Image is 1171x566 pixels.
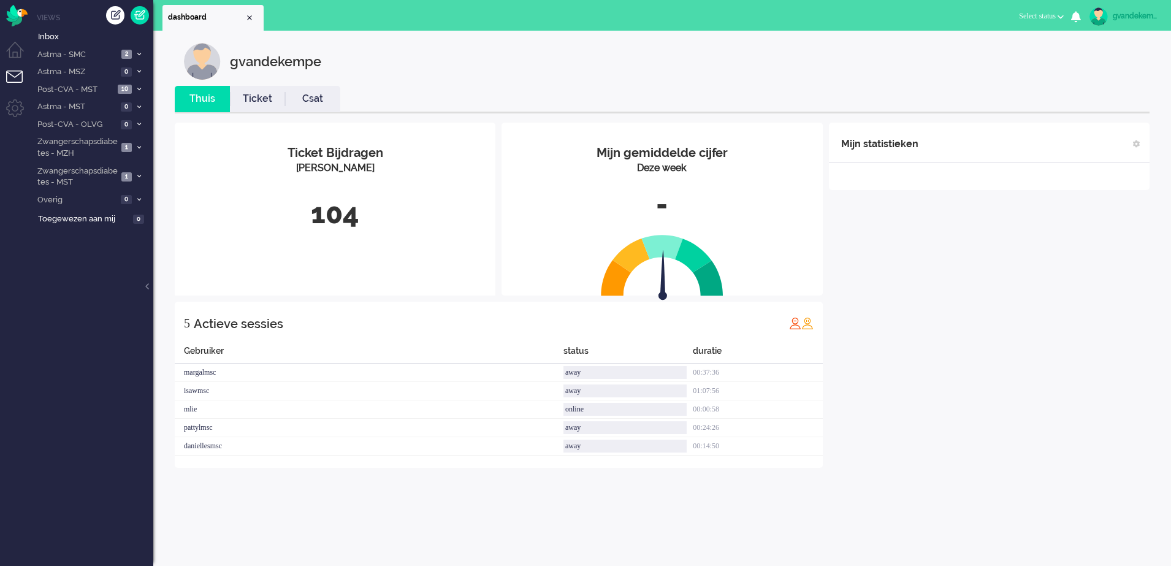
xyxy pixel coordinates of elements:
[37,12,153,23] li: Views
[175,86,230,112] li: Thuis
[133,215,144,224] span: 0
[511,185,813,225] div: -
[36,84,114,96] span: Post-CVA - MST
[184,144,486,162] div: Ticket Bijdragen
[6,71,34,98] li: Tickets menu
[38,31,153,43] span: Inbox
[636,250,689,303] img: arrow.svg
[841,132,918,156] div: Mijn statistieken
[693,419,822,437] div: 00:24:26
[162,5,264,31] li: Dashboard
[230,92,285,106] a: Ticket
[175,382,563,400] div: isawmsc
[36,29,153,43] a: Inbox
[1113,10,1159,22] div: gvandekempe
[601,234,723,296] img: semi_circle.svg
[563,366,687,379] div: away
[184,161,486,175] div: [PERSON_NAME]
[36,66,117,78] span: Astma - MSZ
[1019,12,1056,20] span: Select status
[36,166,118,188] span: Zwangerschapsdiabetes - MST
[6,5,28,26] img: flow_omnibird.svg
[194,312,283,336] div: Actieve sessies
[175,92,230,106] a: Thuis
[801,317,814,329] img: profile_orange.svg
[1087,7,1159,26] a: gvandekempe
[175,419,563,437] div: pattylmsc
[36,101,117,113] span: Astma - MST
[175,364,563,382] div: margalmsc
[789,317,801,329] img: profile_red.svg
[6,42,34,69] li: Dashboard menu
[121,102,132,112] span: 0
[6,99,34,127] li: Admin menu
[693,364,822,382] div: 00:37:36
[36,194,117,206] span: Overig
[1012,4,1071,31] li: Select status
[131,6,149,25] a: Quick Ticket
[693,400,822,419] div: 00:00:58
[121,172,132,182] span: 1
[563,384,687,397] div: away
[121,143,132,152] span: 1
[1089,7,1108,26] img: avatar
[121,67,132,77] span: 0
[121,195,132,204] span: 0
[563,440,687,453] div: away
[36,212,153,225] a: Toegewezen aan mij 0
[285,92,340,106] a: Csat
[6,8,28,17] a: Omnidesk
[511,161,813,175] div: Deze week
[38,213,129,225] span: Toegewezen aan mij
[184,194,486,234] div: 104
[184,311,190,335] div: 5
[1012,7,1071,25] button: Select status
[693,382,822,400] div: 01:07:56
[168,12,245,23] span: dashboard
[106,6,124,25] div: Creëer ticket
[693,437,822,456] div: 00:14:50
[121,120,132,129] span: 0
[118,85,132,94] span: 10
[175,400,563,419] div: mlie
[285,86,340,112] li: Csat
[184,43,221,80] img: customer.svg
[230,43,321,80] div: gvandekempe
[563,421,687,434] div: away
[563,403,687,416] div: online
[230,86,285,112] li: Ticket
[36,136,118,159] span: Zwangerschapsdiabetes - MZH
[121,50,132,59] span: 2
[175,437,563,456] div: daniellesmsc
[511,144,813,162] div: Mijn gemiddelde cijfer
[36,49,118,61] span: Astma - SMC
[693,345,822,364] div: duratie
[175,345,563,364] div: Gebruiker
[36,119,117,131] span: Post-CVA - OLVG
[563,345,693,364] div: status
[245,13,254,23] div: Close tab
